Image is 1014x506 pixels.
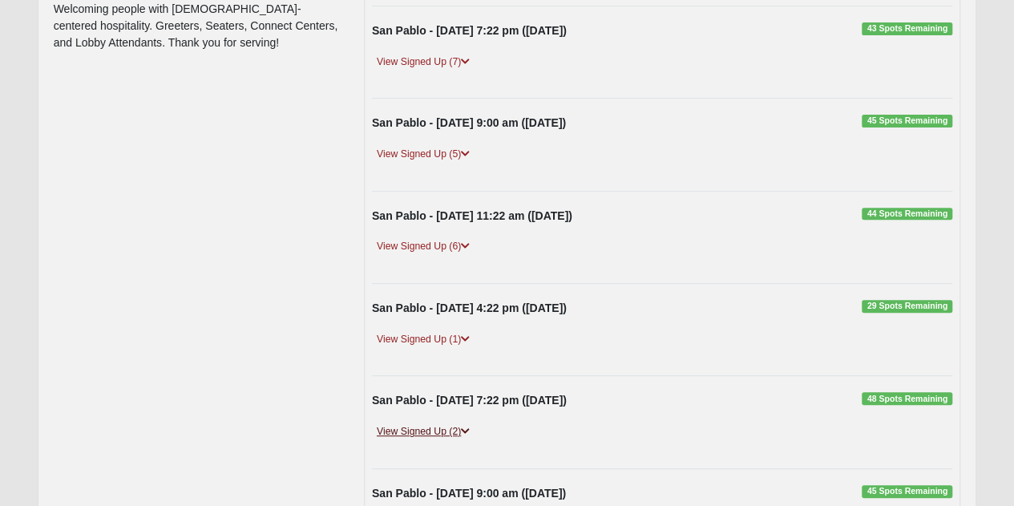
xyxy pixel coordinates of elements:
[862,22,952,35] span: 43 Spots Remaining
[862,115,952,128] span: 45 Spots Remaining
[372,423,475,440] a: View Signed Up (2)
[372,24,567,37] strong: San Pablo - [DATE] 7:22 pm ([DATE])
[862,208,952,221] span: 44 Spots Remaining
[372,54,475,71] a: View Signed Up (7)
[862,392,952,405] span: 48 Spots Remaining
[862,300,952,313] span: 29 Spots Remaining
[372,487,566,500] strong: San Pablo - [DATE] 9:00 am ([DATE])
[372,209,572,222] strong: San Pablo - [DATE] 11:22 am ([DATE])
[54,1,340,51] p: Welcoming people with [DEMOGRAPHIC_DATA]-centered hospitality. Greeters, Seaters, Connect Centers...
[372,116,566,129] strong: San Pablo - [DATE] 9:00 am ([DATE])
[372,238,475,255] a: View Signed Up (6)
[862,485,952,498] span: 45 Spots Remaining
[372,394,567,407] strong: San Pablo - [DATE] 7:22 pm ([DATE])
[372,146,475,163] a: View Signed Up (5)
[372,331,475,348] a: View Signed Up (1)
[372,302,567,314] strong: San Pablo - [DATE] 4:22 pm ([DATE])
